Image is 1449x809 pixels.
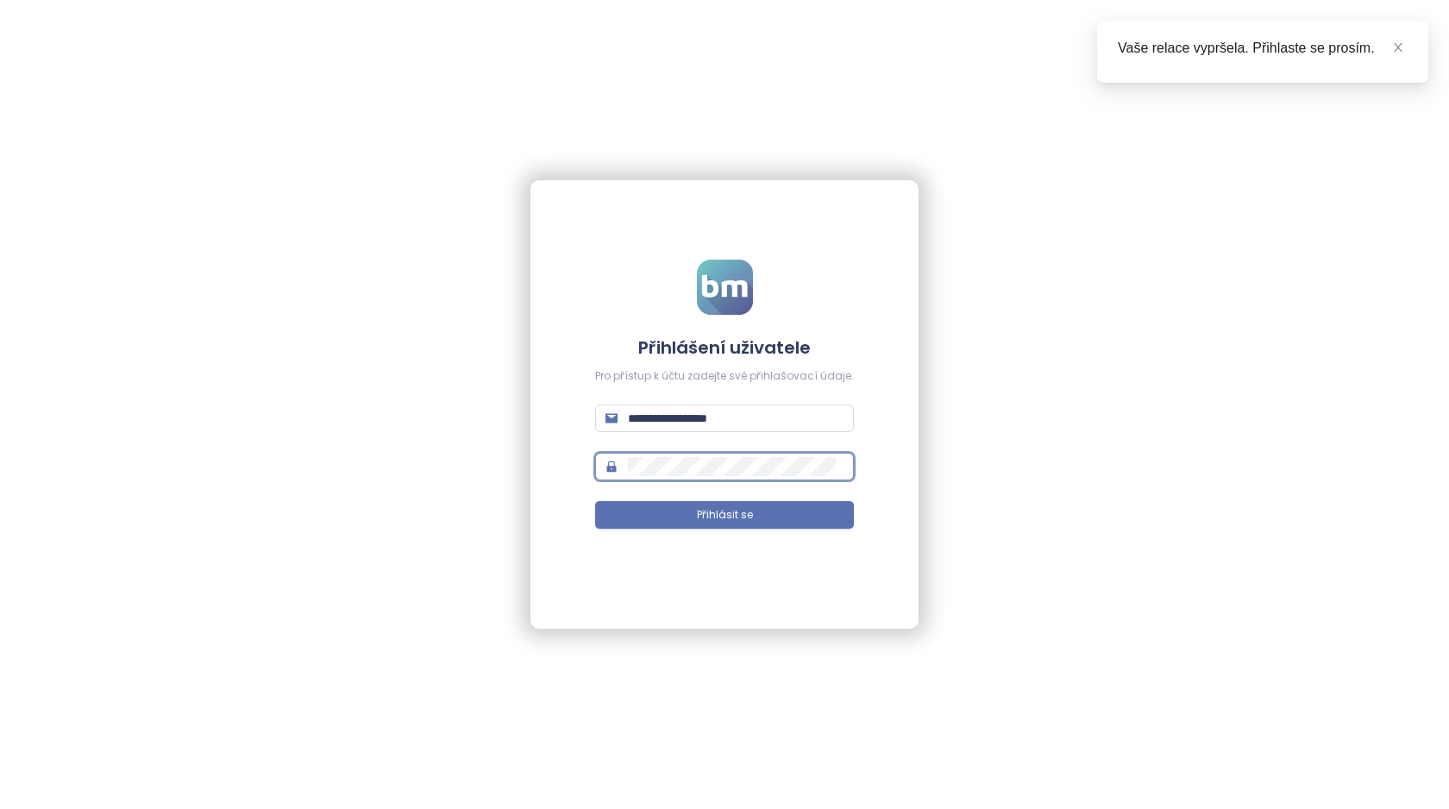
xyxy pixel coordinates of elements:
img: logo [697,260,753,315]
div: Vaše relace vypršela. Přihlaste se prosím. [1118,38,1408,59]
button: Přihlásit se [595,501,854,529]
span: Přihlásit se [697,507,753,524]
span: mail [605,412,618,424]
span: close [1392,41,1404,53]
div: Pro přístup k účtu zadejte své přihlašovací údaje. [595,368,854,385]
h4: Přihlášení uživatele [595,336,854,360]
span: lock [605,461,618,473]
